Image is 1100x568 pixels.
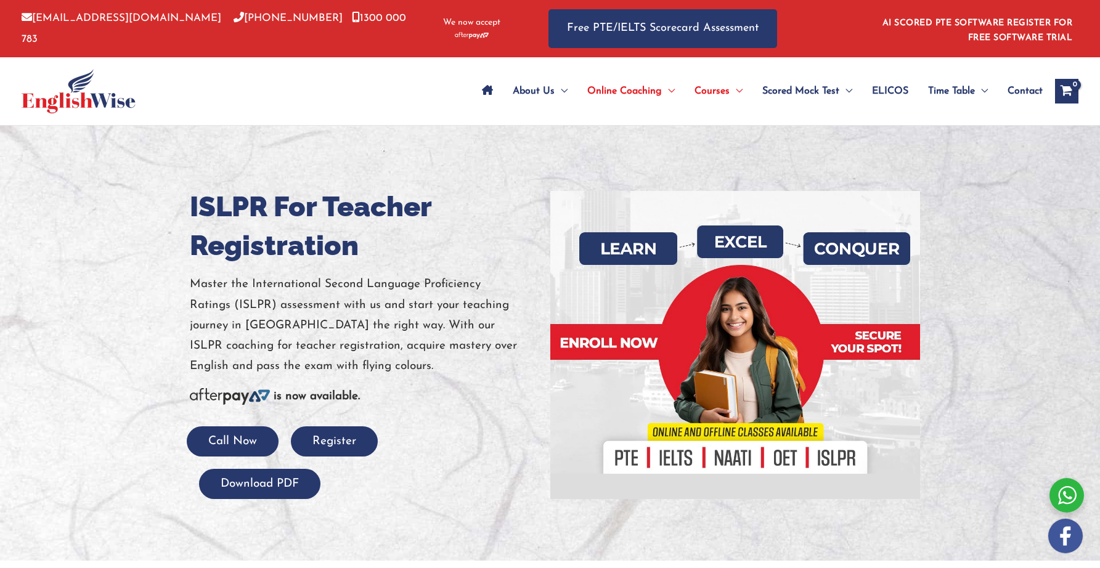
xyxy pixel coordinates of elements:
button: Call Now [187,426,279,456]
img: Afterpay-Logo [190,388,270,405]
a: Time TableMenu Toggle [918,70,998,113]
p: Master the International Second Language Proficiency Ratings (ISLPR) assessment with us and start... [190,274,541,376]
a: Scored Mock TestMenu Toggle [752,70,862,113]
a: Contact [998,70,1043,113]
a: View Shopping Cart, empty [1055,79,1078,103]
button: Download PDF [199,469,320,499]
span: Menu Toggle [975,70,988,113]
span: Menu Toggle [555,70,568,113]
span: ELICOS [872,70,908,113]
span: Menu Toggle [839,70,852,113]
a: Online CoachingMenu Toggle [577,70,685,113]
button: Register [291,426,378,456]
aside: Header Widget 1 [875,9,1078,49]
img: cropped-ew-logo [22,69,136,113]
h1: ISLPR For Teacher Registration [190,187,541,265]
a: Call Now [187,436,279,447]
span: Menu Toggle [730,70,743,113]
a: About UsMenu Toggle [503,70,577,113]
span: Menu Toggle [662,70,675,113]
a: ELICOS [862,70,918,113]
span: Online Coaching [587,70,662,113]
img: Afterpay-Logo [455,32,489,39]
a: 1300 000 783 [22,13,406,44]
a: AI SCORED PTE SOFTWARE REGISTER FOR FREE SOFTWARE TRIAL [882,18,1073,43]
a: Free PTE/IELTS Scorecard Assessment [548,9,777,48]
a: [PHONE_NUMBER] [234,13,343,23]
span: Contact [1008,70,1043,113]
img: white-facebook.png [1048,519,1083,553]
nav: Site Navigation: Main Menu [472,70,1043,113]
a: Download PDF [199,478,320,490]
a: [EMAIL_ADDRESS][DOMAIN_NAME] [22,13,221,23]
span: About Us [513,70,555,113]
span: Scored Mock Test [762,70,839,113]
a: CoursesMenu Toggle [685,70,752,113]
span: Time Table [928,70,975,113]
b: is now available. [274,391,360,402]
span: We now accept [443,17,500,29]
span: Courses [695,70,730,113]
a: Register [291,436,378,447]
